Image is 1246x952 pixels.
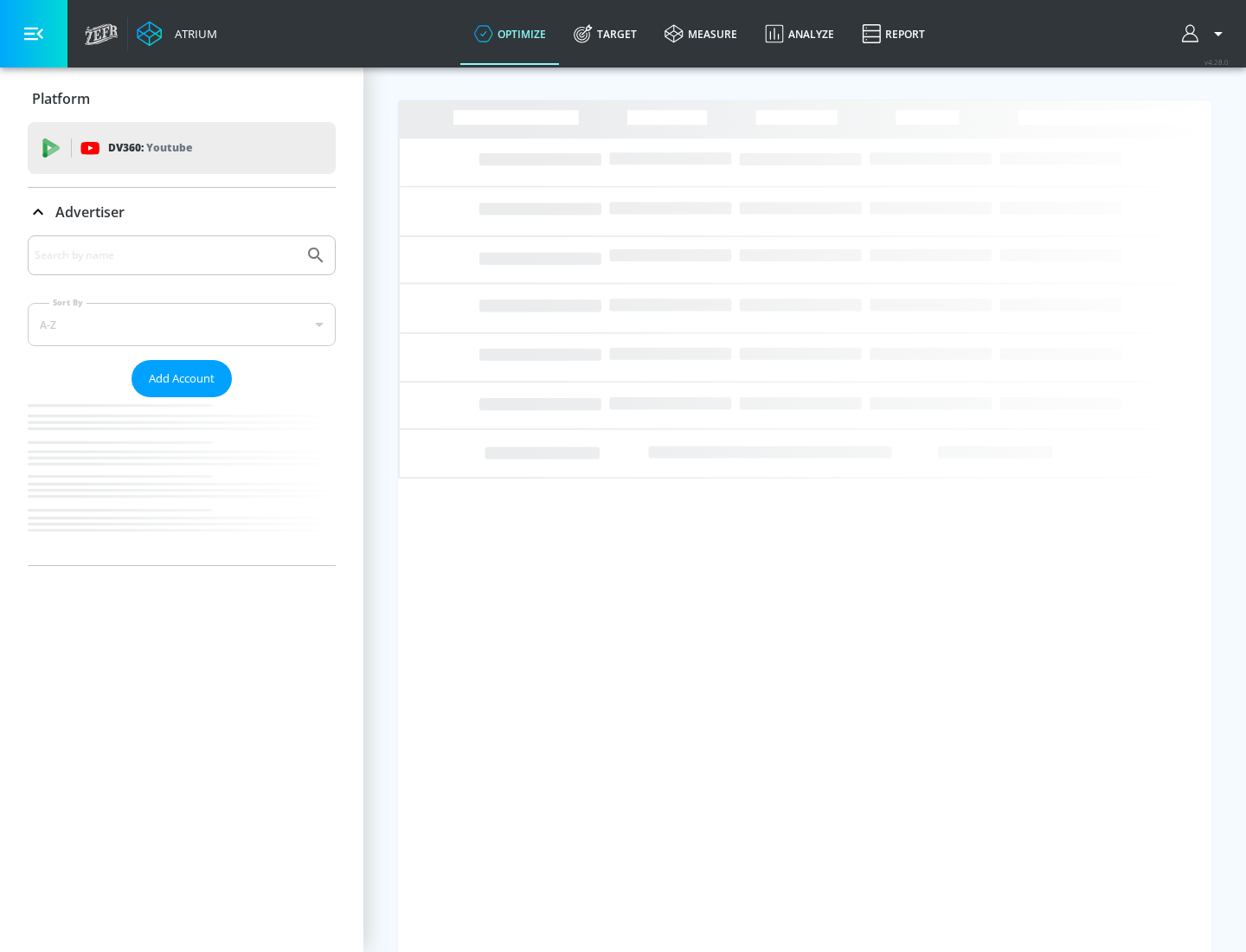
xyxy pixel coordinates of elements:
[28,235,336,565] div: Advertiser
[28,188,336,236] div: Advertiser
[560,3,651,65] a: Target
[751,3,848,65] a: Analyze
[28,74,336,123] div: Platform
[848,3,939,65] a: Report
[28,122,336,174] div: DV360: Youtube
[137,21,217,47] a: Atrium
[108,138,192,158] p: DV360:
[132,360,232,397] button: Add Account
[149,369,215,389] span: Add Account
[28,303,336,346] div: A-Z
[1204,57,1229,67] span: v 4.28.0
[146,138,192,157] p: Youtube
[28,397,336,565] nav: list of Advertiser
[35,244,297,267] input: Search by name
[460,3,560,65] a: optimize
[49,297,87,308] label: Sort By
[168,26,217,42] div: Atrium
[55,203,125,222] p: Advertiser
[651,3,751,65] a: measure
[32,89,90,108] p: Platform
